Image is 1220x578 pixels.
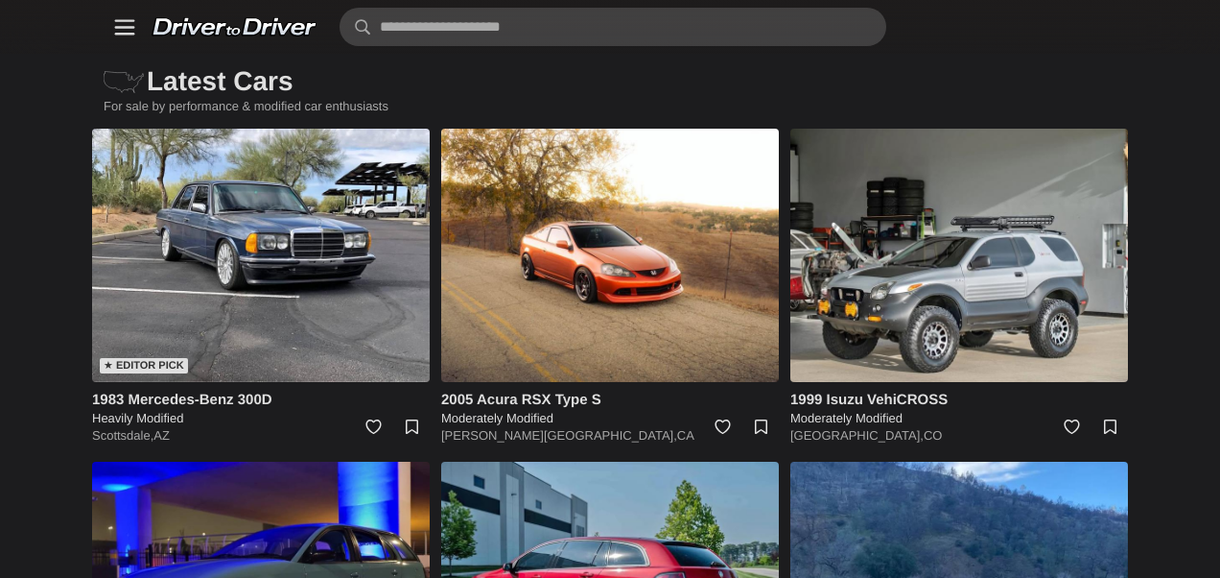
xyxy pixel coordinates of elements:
img: 1999 Isuzu VehiCROSS for sale [790,129,1128,382]
h5: Moderately Modified [441,410,779,427]
img: 2005 Acura RSX Type S for sale [441,129,779,382]
h4: 1983 Mercedes-Benz 300D [92,390,430,410]
a: AZ [153,428,170,443]
a: 1983 Mercedes-Benz 300D Heavily Modified [92,390,430,427]
h4: 1999 Isuzu VehiCROSS [790,390,1128,410]
a: [PERSON_NAME][GEOGRAPHIC_DATA], [441,428,677,443]
img: 1983 Mercedes-Benz 300D for sale [92,129,430,382]
h5: Heavily Modified [92,410,430,427]
a: Scottsdale, [92,428,153,443]
p: For sale by performance & modified car enthusiasts [92,98,1128,129]
div: ★ Editor Pick [100,358,188,373]
img: scanner-usa-js.svg [104,71,144,93]
a: 1999 Isuzu VehiCROSS Moderately Modified [790,390,1128,427]
h4: 2005 Acura RSX Type S [441,390,779,410]
a: ★ Editor Pick [92,129,430,382]
a: CO [924,428,943,443]
h5: Moderately Modified [790,410,1128,427]
a: 2005 Acura RSX Type S Moderately Modified [441,390,779,427]
h1: Latest Cars [92,54,1128,109]
a: CA [677,428,694,443]
a: [GEOGRAPHIC_DATA], [790,428,924,443]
